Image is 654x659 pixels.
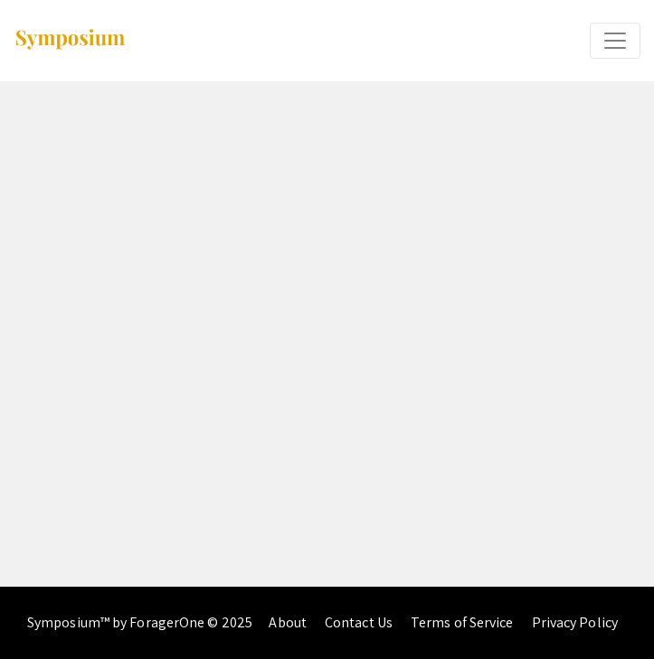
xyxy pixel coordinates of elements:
[532,613,618,632] a: Privacy Policy
[577,578,640,645] iframe: Chat
[411,613,514,632] a: Terms of Service
[269,613,307,632] a: About
[325,613,393,632] a: Contact Us
[27,587,252,659] div: Symposium™ by ForagerOne © 2025
[14,28,127,52] img: Symposium by ForagerOne
[590,23,640,59] button: Expand or Collapse Menu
